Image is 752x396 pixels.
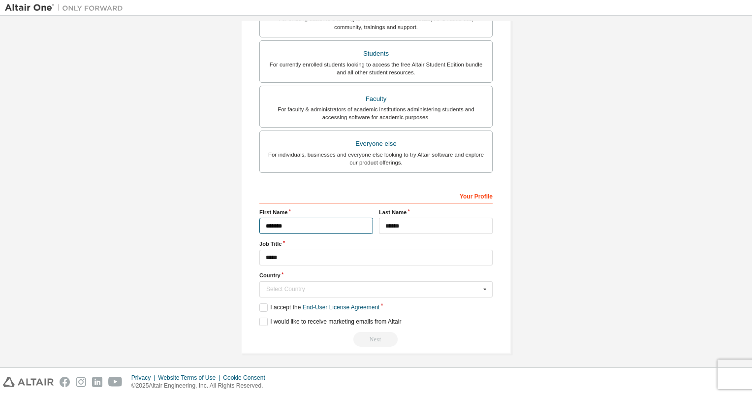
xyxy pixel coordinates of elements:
[266,286,480,292] div: Select Country
[303,304,380,311] a: End-User License Agreement
[108,377,123,387] img: youtube.svg
[266,137,486,151] div: Everyone else
[223,374,271,382] div: Cookie Consent
[3,377,54,387] img: altair_logo.svg
[379,208,493,216] label: Last Name
[259,208,373,216] label: First Name
[259,318,401,326] label: I would like to receive marketing emails from Altair
[266,151,486,166] div: For individuals, businesses and everyone else looking to try Altair software and explore our prod...
[60,377,70,387] img: facebook.svg
[266,92,486,106] div: Faculty
[131,374,158,382] div: Privacy
[266,105,486,121] div: For faculty & administrators of academic institutions administering students and accessing softwa...
[259,303,379,312] label: I accept the
[92,377,102,387] img: linkedin.svg
[259,240,493,248] label: Job Title
[131,382,271,390] p: © 2025 Altair Engineering, Inc. All Rights Reserved.
[76,377,86,387] img: instagram.svg
[158,374,223,382] div: Website Terms of Use
[5,3,128,13] img: Altair One
[259,271,493,279] label: Country
[259,188,493,203] div: Your Profile
[259,332,493,347] div: Read and acccept EULA to continue
[266,15,486,31] div: For existing customers looking to access software downloads, HPC resources, community, trainings ...
[266,47,486,61] div: Students
[266,61,486,76] div: For currently enrolled students looking to access the free Altair Student Edition bundle and all ...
